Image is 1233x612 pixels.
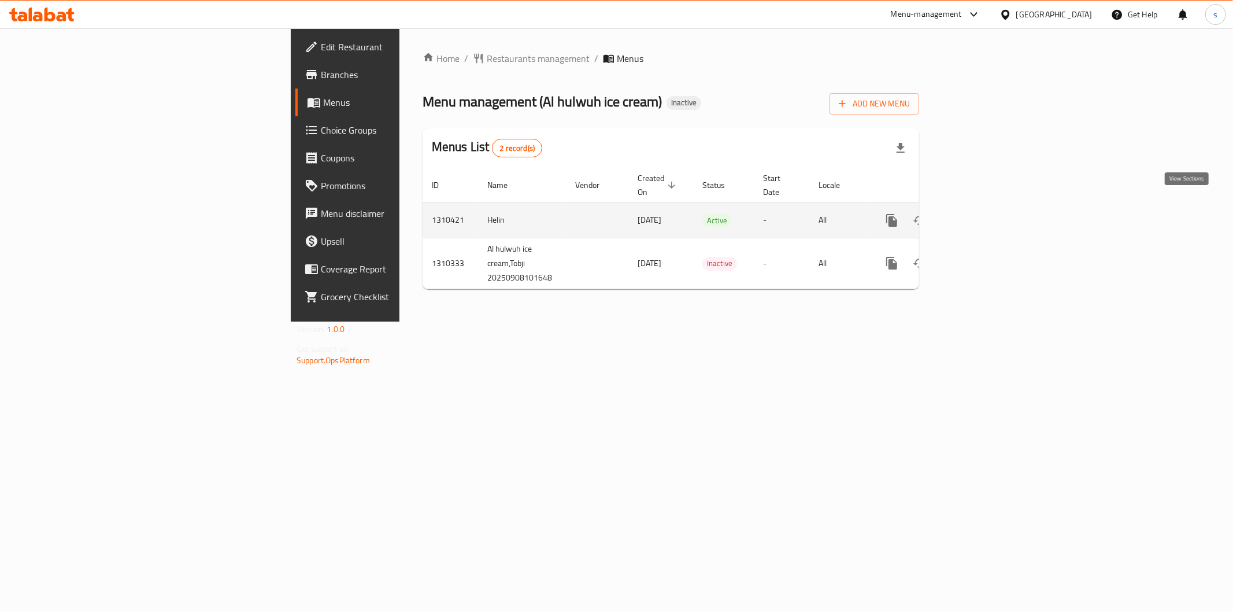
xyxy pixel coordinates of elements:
td: Helin [478,202,566,238]
a: Menu disclaimer [295,200,497,227]
span: 1.0.0 [327,322,345,337]
span: Menus [323,95,487,109]
span: Menus [617,51,643,65]
div: Active [702,213,732,227]
a: Branches [295,61,497,89]
td: All [809,202,869,238]
nav: breadcrumb [423,51,919,65]
span: Add New Menu [839,97,910,111]
a: Grocery Checklist [295,283,497,311]
span: Promotions [321,179,487,193]
div: Menu-management [891,8,962,21]
li: / [594,51,598,65]
div: Export file [887,134,914,162]
span: Locale [819,178,855,192]
a: Edit Restaurant [295,33,497,61]
span: Vendor [575,178,614,192]
span: ID [432,178,454,192]
span: Name [487,178,523,192]
span: Grocery Checklist [321,290,487,304]
a: Coupons [295,144,497,172]
table: enhanced table [423,168,998,289]
a: Choice Groups [295,116,497,144]
div: Inactive [667,96,701,110]
td: - [754,238,809,289]
a: Restaurants management [473,51,590,65]
span: [DATE] [638,256,661,271]
span: 2 record(s) [493,143,542,154]
span: Status [702,178,740,192]
td: All [809,238,869,289]
span: Choice Groups [321,123,487,137]
span: Branches [321,68,487,82]
span: Menu disclaimer [321,207,487,220]
span: Inactive [702,257,737,270]
a: Coverage Report [295,255,497,283]
td: Al hulwuh ice cream,Tobji 20250908101648 [478,238,566,289]
div: Inactive [702,257,737,271]
span: Start Date [763,171,795,199]
span: Active [702,214,732,227]
span: Edit Restaurant [321,40,487,54]
button: more [878,249,906,277]
button: Change Status [906,249,934,277]
span: Created On [638,171,679,199]
span: Coupons [321,151,487,165]
a: Upsell [295,227,497,255]
span: Menu management ( Al hulwuh ice cream ) [423,89,662,115]
span: s [1213,8,1217,21]
div: Total records count [492,139,542,157]
span: [DATE] [638,212,661,227]
span: Get support on: [297,341,350,356]
span: Upsell [321,234,487,248]
h2: Menus List [432,138,542,157]
a: Promotions [295,172,497,200]
button: more [878,207,906,234]
span: Coverage Report [321,262,487,276]
a: Menus [295,89,497,116]
td: - [754,202,809,238]
span: Version: [297,322,325,337]
a: Support.OpsPlatform [297,353,370,368]
div: [GEOGRAPHIC_DATA] [1016,8,1093,21]
span: Inactive [667,98,701,108]
button: Add New Menu [830,93,919,115]
button: Change Status [906,207,934,234]
th: Actions [869,168,998,203]
span: Restaurants management [487,51,590,65]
